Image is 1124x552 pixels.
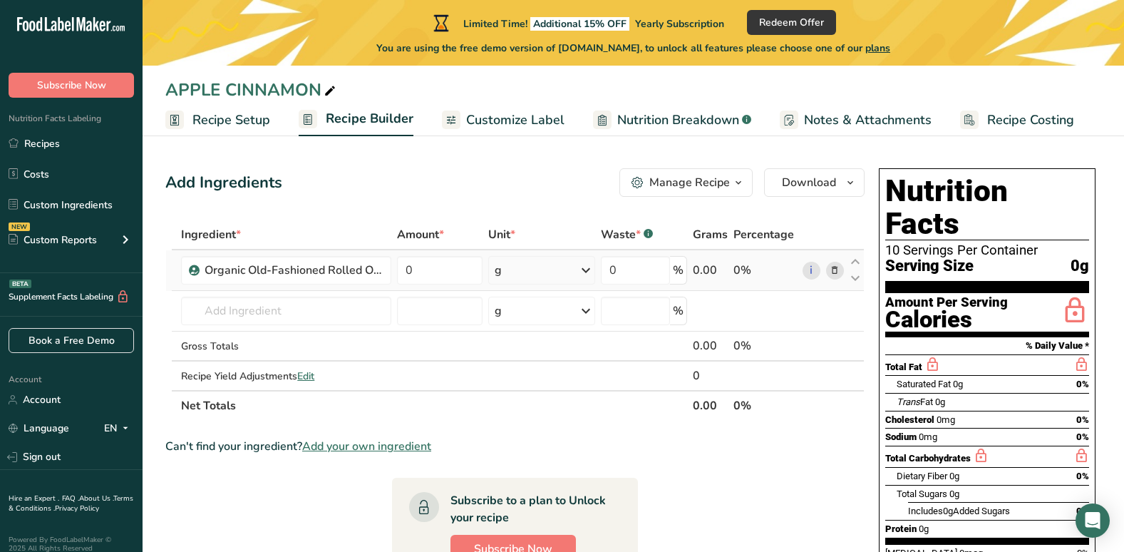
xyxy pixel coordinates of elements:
[9,73,134,98] button: Subscribe Now
[466,111,564,130] span: Customize Label
[192,111,270,130] span: Recipe Setup
[885,175,1089,240] h1: Nutrition Facts
[430,14,724,31] div: Limited Time!
[181,297,391,325] input: Add Ingredient
[747,10,836,35] button: Redeem Offer
[885,243,1089,257] div: 10 Servings Per Container
[79,494,113,504] a: About Us .
[181,339,391,354] div: Gross Totals
[885,296,1008,310] div: Amount Per Serving
[442,104,564,136] a: Customize Label
[165,171,282,195] div: Add Ingredients
[949,489,959,499] span: 0g
[9,494,133,513] a: Terms & Conditions .
[937,414,955,425] span: 0mg
[617,111,739,130] span: Nutrition Breakdown
[897,397,920,407] i: Trans
[9,232,97,247] div: Custom Reports
[919,523,929,534] span: 0g
[181,226,241,243] span: Ingredient
[9,223,30,231] div: NEW
[619,168,753,197] button: Manage Recipe
[178,390,690,420] th: Net Totals
[165,77,339,103] div: APPLE CINNAMON
[885,257,974,275] span: Serving Size
[165,104,270,136] a: Recipe Setup
[1076,504,1110,538] div: Open Intercom Messenger
[397,226,444,243] span: Amount
[731,390,800,420] th: 0%
[693,337,728,354] div: 0.00
[1076,414,1089,425] span: 0%
[488,226,515,243] span: Unit
[733,262,797,279] div: 0%
[885,431,917,442] span: Sodium
[885,310,1008,330] div: Calories
[919,431,937,442] span: 0mg
[693,226,728,243] span: Grams
[885,337,1089,354] section: % Daily Value *
[635,17,724,31] span: Yearly Subscription
[885,362,922,372] span: Total Fat
[885,523,917,534] span: Protein
[949,471,959,481] span: 0g
[780,104,932,136] a: Notes & Attachments
[759,15,824,30] span: Redeem Offer
[9,280,31,288] div: BETA
[935,397,945,407] span: 0g
[690,390,731,420] th: 0.00
[943,506,953,516] span: 0g
[297,369,314,383] span: Edit
[302,438,431,455] span: Add your own ingredient
[1076,431,1089,442] span: 0%
[953,379,963,389] span: 0g
[804,111,932,130] span: Notes & Attachments
[450,492,609,526] div: Subscribe to a plan to Unlock your recipe
[9,328,134,353] a: Book a Free Demo
[165,438,865,455] div: Can't find your ingredient?
[764,168,865,197] button: Download
[897,379,951,389] span: Saturated Fat
[530,17,629,31] span: Additional 15% OFF
[897,489,947,499] span: Total Sugars
[593,104,751,136] a: Nutrition Breakdown
[693,367,728,384] div: 0
[205,262,383,279] div: Organic Old-Fashioned Rolled Oats
[495,262,502,279] div: g
[782,174,836,191] span: Download
[1076,471,1089,481] span: 0%
[62,494,79,504] a: FAQ .
[326,109,413,128] span: Recipe Builder
[495,302,502,320] div: g
[908,506,1010,516] span: Includes Added Sugars
[733,337,797,354] div: 0%
[960,104,1074,136] a: Recipe Costing
[9,494,59,504] a: Hire an Expert .
[1076,379,1089,389] span: 0%
[897,397,933,407] span: Fat
[885,414,934,425] span: Cholesterol
[1071,257,1089,275] span: 0g
[376,41,890,56] span: You are using the free demo version of [DOMAIN_NAME], to unlock all features please choose one of...
[897,471,947,481] span: Dietary Fiber
[299,103,413,137] a: Recipe Builder
[181,369,391,384] div: Recipe Yield Adjustments
[104,420,134,437] div: EN
[733,226,794,243] span: Percentage
[601,226,653,243] div: Waste
[865,41,890,55] span: plans
[55,504,99,513] a: Privacy Policy
[885,453,971,464] span: Total Carbohydrates
[803,262,820,280] a: i
[9,416,69,441] a: Language
[987,111,1074,130] span: Recipe Costing
[37,78,106,93] span: Subscribe Now
[649,174,730,191] div: Manage Recipe
[693,262,728,279] div: 0.00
